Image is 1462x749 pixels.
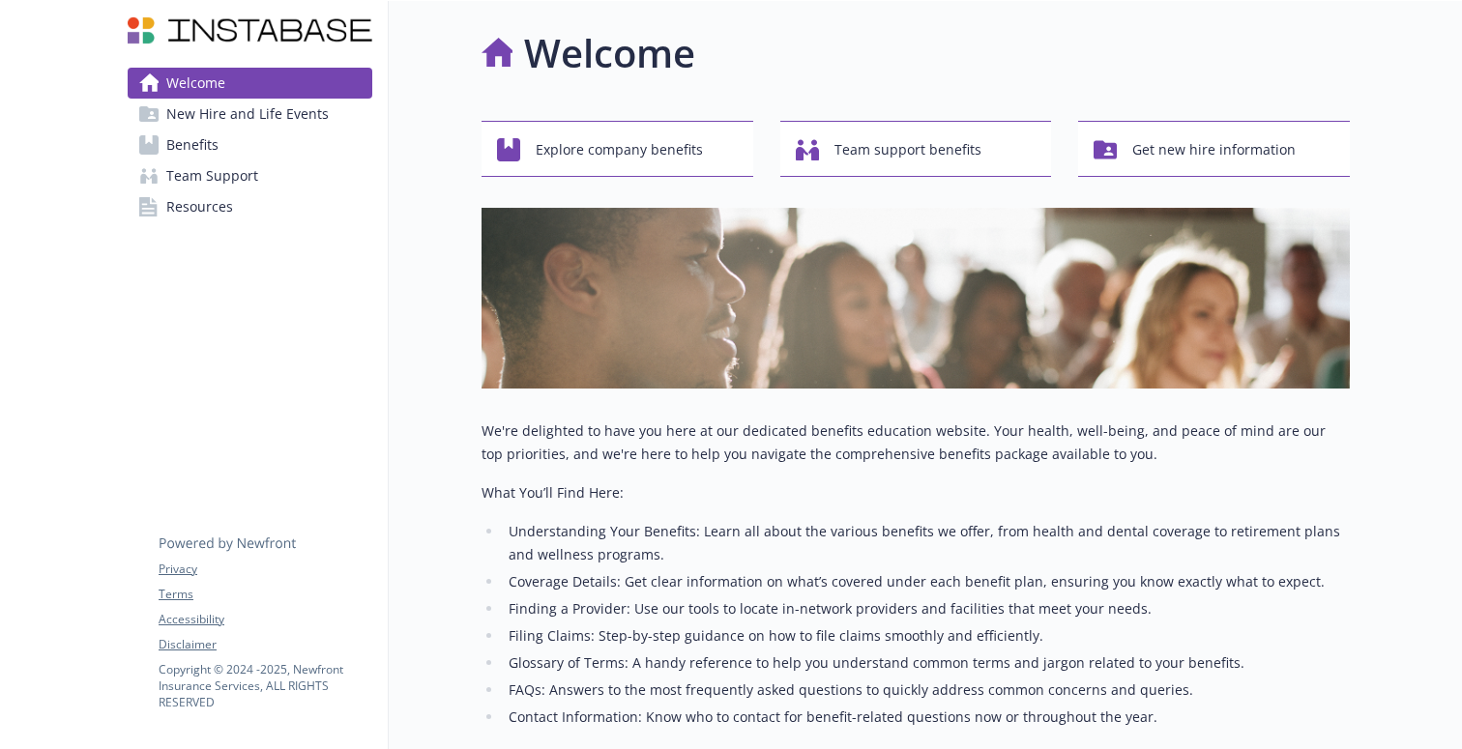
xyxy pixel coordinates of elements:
[159,611,371,628] a: Accessibility
[503,597,1350,620] li: Finding a Provider: Use our tools to locate in-network providers and facilities that meet your ne...
[503,651,1350,675] li: Glossary of Terms: A handy reference to help you understand common terms and jargon related to yo...
[503,678,1350,702] li: FAQs: Answers to the most frequently asked questions to quickly address common concerns and queries.
[128,68,372,99] a: Welcome
[166,68,225,99] span: Welcome
[834,131,981,168] span: Team support benefits
[159,586,371,603] a: Terms
[503,624,1350,648] li: Filing Claims: Step-by-step guidance on how to file claims smoothly and efficiently.
[159,661,371,710] p: Copyright © 2024 - 2025 , Newfront Insurance Services, ALL RIGHTS RESERVED
[159,561,371,578] a: Privacy
[780,121,1052,177] button: Team support benefits
[503,706,1350,729] li: Contact Information: Know who to contact for benefit-related questions now or throughout the year.
[524,24,695,82] h1: Welcome
[166,130,219,160] span: Benefits
[159,636,371,653] a: Disclaimer
[482,481,1350,504] p: What You’ll Find Here:
[166,160,258,191] span: Team Support
[482,121,753,177] button: Explore company benefits
[128,191,372,222] a: Resources
[128,160,372,191] a: Team Support
[503,520,1350,566] li: Understanding Your Benefits: Learn all about the various benefits we offer, from health and denta...
[166,191,233,222] span: Resources
[128,99,372,130] a: New Hire and Life Events
[166,99,329,130] span: New Hire and Life Events
[128,130,372,160] a: Benefits
[1078,121,1350,177] button: Get new hire information
[482,419,1350,466] p: We're delighted to have you here at our dedicated benefits education website. Your health, well-b...
[482,208,1350,389] img: overview page banner
[536,131,703,168] span: Explore company benefits
[1132,131,1296,168] span: Get new hire information
[503,570,1350,593] li: Coverage Details: Get clear information on what’s covered under each benefit plan, ensuring you k...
